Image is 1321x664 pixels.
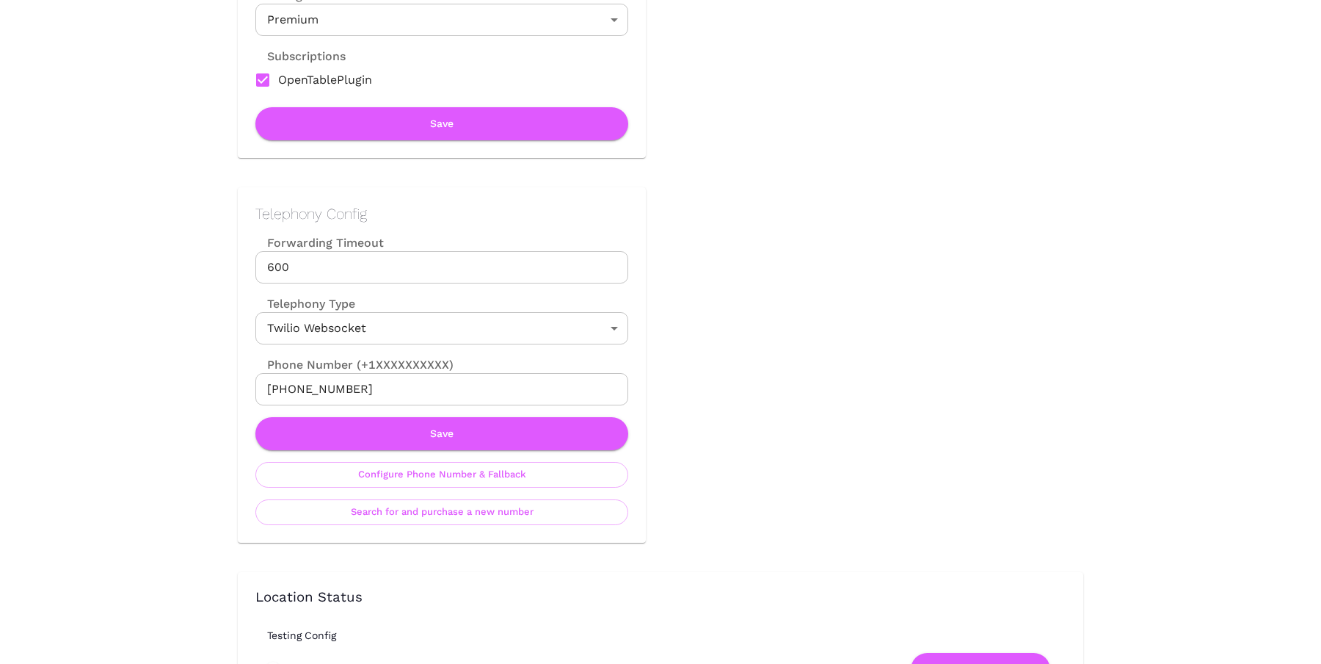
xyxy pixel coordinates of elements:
[255,107,628,140] button: Save
[255,590,1066,606] h3: Location Status
[278,71,372,89] span: OpenTablePlugin
[255,4,628,36] div: Premium
[255,356,628,373] label: Phone Number (+1XXXXXXXXXX)
[255,417,628,450] button: Save
[255,205,628,223] h2: Telephony Config
[255,48,346,65] label: Subscriptions
[255,499,628,525] button: Search for and purchase a new number
[255,234,628,251] label: Forwarding Timeout
[267,629,1077,641] h6: Testing Config
[255,462,628,488] button: Configure Phone Number & Fallback
[255,295,355,312] label: Telephony Type
[255,312,628,344] div: Twilio Websocket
